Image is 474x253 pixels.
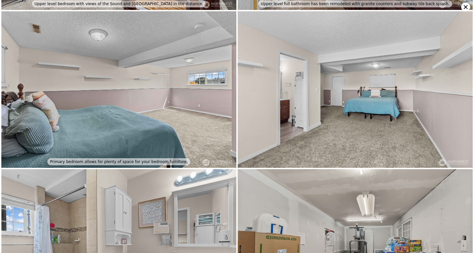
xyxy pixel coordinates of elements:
div: Upper level bedroom with views of the Sound and [GEOGRAPHIC_DATA] in the distance. [32,0,206,7]
img: Primary bedroom allows for plenty of space for your bedroom furniture. [1,11,236,168]
div: Primary bedroom allows for plenty of space for your bedroom furniture. [47,158,190,165]
div: Upper level full bathroom has been remodeled with granite counters and subway tile back splash. [258,0,452,7]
